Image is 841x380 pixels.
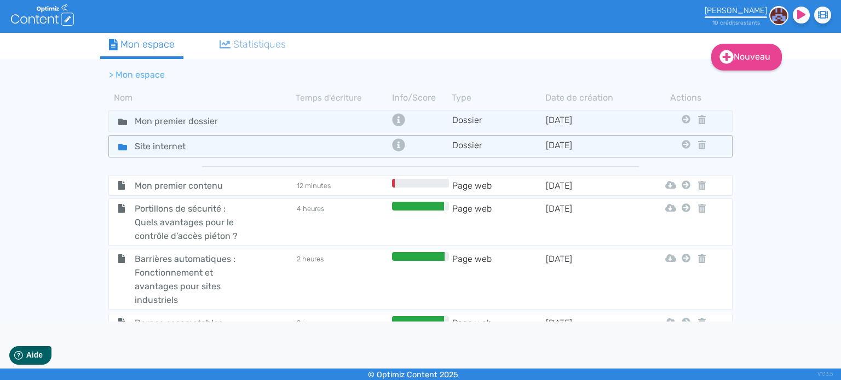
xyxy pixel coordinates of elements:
input: Nom de dossier [126,138,209,154]
span: Portillons de sécurité : Quels avantages pour le contrôle d’accès piéton ? [126,202,250,243]
td: 2 heures [296,316,389,371]
td: Dossier [452,138,545,154]
span: Mon premier contenu [126,179,250,192]
td: [DATE] [545,316,639,371]
span: s [735,19,738,26]
th: Info/Score [389,91,452,104]
a: Mon espace [100,33,183,59]
span: Barrières automatiques : Fonctionnement et avantages pour sites industriels [126,252,250,307]
input: Nom de dossier [126,113,241,129]
td: Page web [452,179,545,192]
td: [DATE] [545,179,639,192]
small: 10 crédit restant [712,19,760,26]
th: Type [452,91,545,104]
div: Mon espace [109,37,175,52]
a: Nouveau [711,44,782,71]
span: Bornes escamotables : Flexibilité et résistance pour un contrôle efficace des accès [126,316,250,371]
td: 4 heures [296,202,389,243]
img: bbd64cf9c4f3f2d1675da0e3d61850b3 [769,6,788,25]
td: [DATE] [545,138,639,154]
div: [PERSON_NAME] [705,6,767,15]
td: [DATE] [545,202,639,243]
span: s [757,19,760,26]
th: Date de création [545,91,639,104]
div: Statistiques [220,37,286,52]
td: Dossier [452,113,545,129]
td: Page web [452,252,545,307]
th: Temps d'écriture [296,91,389,104]
a: Statistiques [211,33,295,56]
small: © Optimiz Content 2025 [368,370,458,379]
td: 2 heures [296,252,389,307]
td: 12 minutes [296,179,389,192]
td: Page web [452,202,545,243]
th: Nom [108,91,296,104]
td: Page web [452,316,545,371]
div: V1.13.5 [817,369,833,380]
td: [DATE] [545,113,639,129]
nav: breadcrumb [100,62,648,88]
th: Actions [679,91,693,104]
td: [DATE] [545,252,639,307]
li: > Mon espace [109,68,165,81]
